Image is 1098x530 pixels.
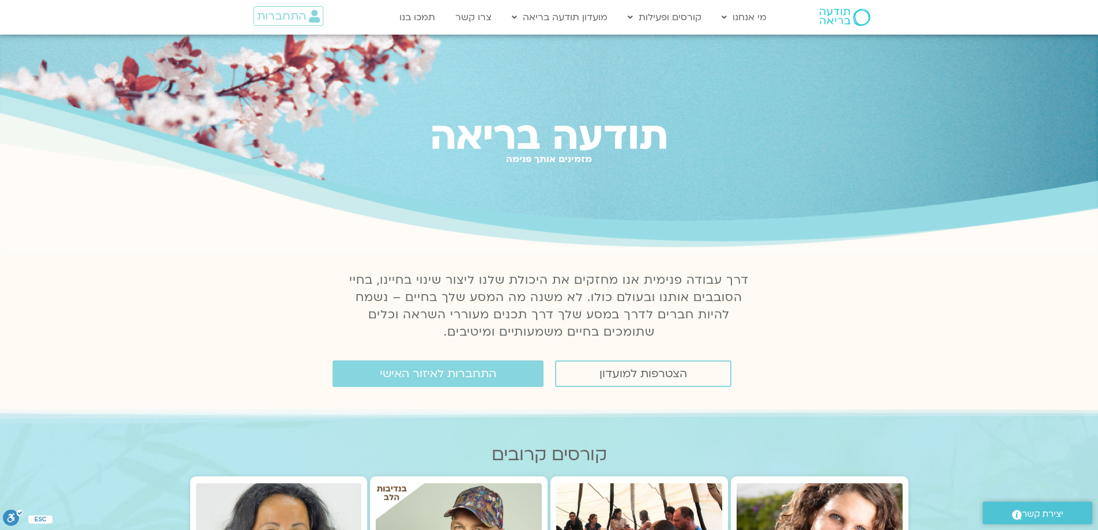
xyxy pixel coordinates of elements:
[555,360,731,387] a: הצטרפות למועדון
[394,6,441,28] a: תמכו בנו
[254,6,323,26] a: התחברות
[622,6,707,28] a: קורסים ופעילות
[599,367,687,380] span: הצטרפות למועדון
[1022,506,1063,522] span: יצירת קשר
[820,9,870,26] img: תודעה בריאה
[257,10,306,22] span: התחברות
[333,360,544,387] a: התחברות לאיזור האישי
[716,6,772,28] a: מי אנחנו
[450,6,497,28] a: צרו קשר
[380,367,496,380] span: התחברות לאיזור האישי
[190,445,908,465] h2: קורסים קרובים
[983,502,1092,524] a: יצירת קשר
[343,272,756,341] p: דרך עבודה פנימית אנו מחזקים את היכולת שלנו ליצור שינוי בחיינו, בחיי הסובבים אותנו ובעולם כולו. לא...
[506,6,613,28] a: מועדון תודעה בריאה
